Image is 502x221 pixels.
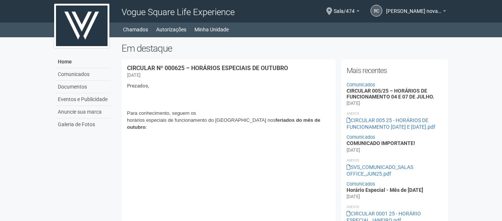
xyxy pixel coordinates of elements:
[347,65,443,76] h2: Mais recentes
[347,181,375,187] a: Comunicados
[347,110,443,117] li: Anexos
[371,5,382,17] a: rc
[127,65,288,72] a: CIRCULAR Nº 000625 – HORÁRIOS ESPECIAIS DE OUTUBRO
[347,88,434,99] a: CIRCULAR 005/25 – HORÁRIOS DE FUNCIONAMENTO 04 E 07 DE JULHO.
[347,147,360,153] div: [DATE]
[156,24,186,35] a: Autorizações
[347,164,413,177] a: SVS_COMUNICADO_SALAS OFFICE_JUN25.pdf
[122,7,235,17] span: Vogue Square Life Experience
[386,9,446,15] a: [PERSON_NAME] novaes
[127,83,149,89] span: Prezados,
[56,68,110,81] a: Comunicados
[56,56,110,68] a: Home
[347,187,423,193] a: Horário Especial - Mês de [DATE]
[334,1,355,14] span: Sala/474
[347,193,360,200] div: [DATE]
[56,93,110,106] a: Eventos e Publicidade
[347,134,375,140] a: Comunicados
[386,1,441,14] span: renato coutinho novaes
[54,4,109,48] img: logo.jpg
[347,157,443,164] li: Anexos
[347,117,435,130] a: CIRCULAR 005 25 - HORÁRIOS DE FUNCIONAMENTO [DATE] E [DATE].pdf
[56,118,110,131] a: Galeria de Fotos
[123,24,148,35] a: Chamados
[56,106,110,118] a: Anuncie sua marca
[127,110,320,130] span: Para conhecimento, seguem os horários especiais de funcionamento do [GEOGRAPHIC_DATA] nos :
[127,117,320,130] b: feriados do mês de outubro
[347,140,415,146] a: COMUNICADO IMPORTANTE!
[56,81,110,93] a: Documentos
[127,72,140,79] div: [DATE]
[194,24,229,35] a: Minha Unidade
[334,9,359,15] a: Sala/474
[122,43,448,54] h2: Em destaque
[347,204,443,210] li: Anexos
[347,82,375,87] a: Comunicados
[347,100,360,107] div: [DATE]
